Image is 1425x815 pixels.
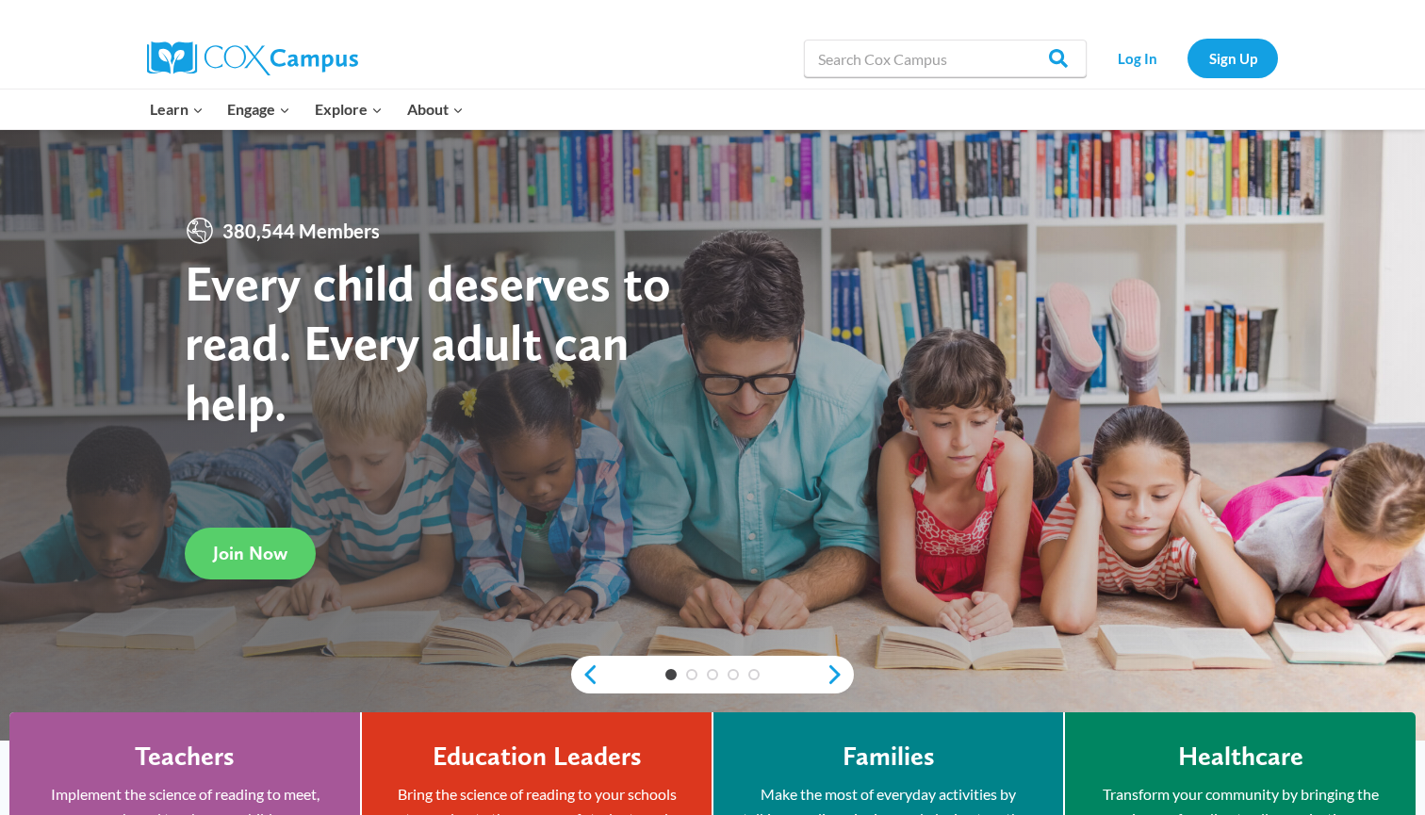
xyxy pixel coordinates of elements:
span: Join Now [213,542,287,564]
span: 380,544 Members [215,216,387,246]
img: Cox Campus [147,41,358,75]
span: Engage [227,97,290,122]
nav: Secondary Navigation [1096,39,1278,77]
a: previous [571,663,599,686]
input: Search Cox Campus [804,40,1087,77]
h4: Education Leaders [433,741,642,773]
a: Join Now [185,528,316,579]
nav: Primary Navigation [138,90,475,129]
strong: Every child deserves to read. Every adult can help. [185,253,671,432]
h4: Teachers [135,741,235,773]
a: Log In [1096,39,1178,77]
div: content slider buttons [571,656,854,693]
a: 4 [728,669,739,680]
a: 2 [686,669,697,680]
a: 5 [748,669,760,680]
span: Explore [315,97,383,122]
span: Learn [150,97,204,122]
h4: Healthcare [1178,741,1303,773]
a: 3 [707,669,718,680]
span: About [407,97,464,122]
a: 1 [665,669,677,680]
a: Sign Up [1187,39,1278,77]
h4: Families [843,741,935,773]
a: next [826,663,854,686]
